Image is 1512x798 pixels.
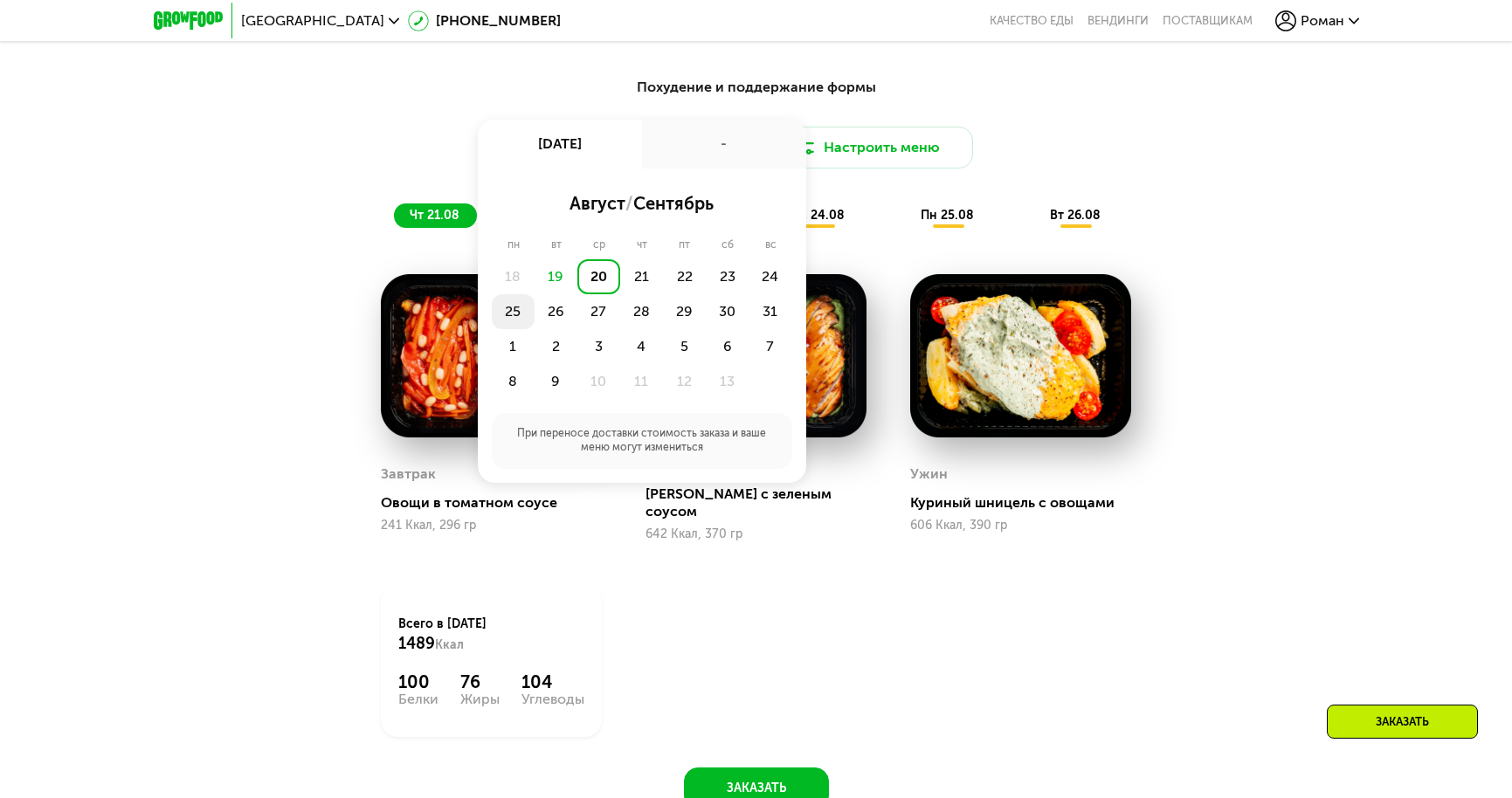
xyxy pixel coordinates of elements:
div: вт [535,238,577,252]
span: сентябрь [633,193,714,214]
div: 100 [398,671,438,692]
span: вс 24.08 [792,208,845,223]
div: Похудение и поддержание формы [239,77,1274,99]
div: 13 [706,364,749,399]
span: 1489 [398,634,435,653]
span: Роман [1301,14,1344,28]
div: 22 [663,259,706,294]
div: Всего в [DATE] [398,616,584,654]
div: 8 [492,364,535,399]
div: 10 [577,364,620,399]
div: 9 [535,364,577,399]
span: пн 25.08 [921,208,974,223]
div: При переносе доставки стоимость заказа и ваше меню могут измениться [492,413,792,469]
div: 20 [577,259,620,294]
div: - [642,120,806,169]
div: [DATE] [478,120,642,169]
div: 4 [620,329,663,364]
div: 19 [535,259,577,294]
div: 642 Ккал, 370 гр [646,527,866,541]
div: Белки [398,692,438,706]
a: Вендинги [1087,14,1149,28]
div: 18 [492,259,535,294]
div: 29 [663,294,706,329]
div: Углеводы [521,692,584,706]
div: сб [706,238,749,252]
div: [PERSON_NAME] с зеленым соусом [646,485,880,520]
div: поставщикам [1163,14,1253,28]
a: [PHONE_NUMBER] [408,10,561,31]
div: 23 [706,259,749,294]
div: 25 [492,294,535,329]
div: 2 [535,329,577,364]
div: вс [749,238,792,252]
span: / [625,193,633,214]
div: пн [492,238,535,252]
span: Ккал [435,637,464,652]
a: Качество еды [990,14,1074,28]
button: Настроить меню [763,127,973,169]
div: Заказать [1327,705,1478,739]
div: 31 [749,294,791,329]
div: 241 Ккал, 296 гр [381,519,602,533]
div: Ужин [910,461,948,487]
div: Куриный шницель с овощами [910,494,1145,512]
div: 1 [492,329,535,364]
div: пт [663,238,706,252]
div: 76 [460,671,500,692]
span: август [570,193,625,214]
div: 12 [663,364,706,399]
div: 104 [521,671,584,692]
span: [GEOGRAPHIC_DATA] [241,14,384,28]
div: Жиры [460,692,500,706]
div: 24 [749,259,791,294]
div: Завтрак [381,461,436,487]
div: 11 [620,364,663,399]
div: 3 [577,329,620,364]
div: 606 Ккал, 390 гр [910,519,1131,533]
div: 27 [577,294,620,329]
div: 30 [706,294,749,329]
div: 26 [535,294,577,329]
span: вт 26.08 [1050,208,1101,223]
div: 28 [620,294,663,329]
div: 7 [749,329,791,364]
div: 21 [620,259,663,294]
div: 5 [663,329,706,364]
span: чт 21.08 [410,208,459,223]
div: ср [577,238,621,252]
div: 6 [706,329,749,364]
div: чт [621,238,663,252]
div: Овощи в томатном соусе [381,494,616,512]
